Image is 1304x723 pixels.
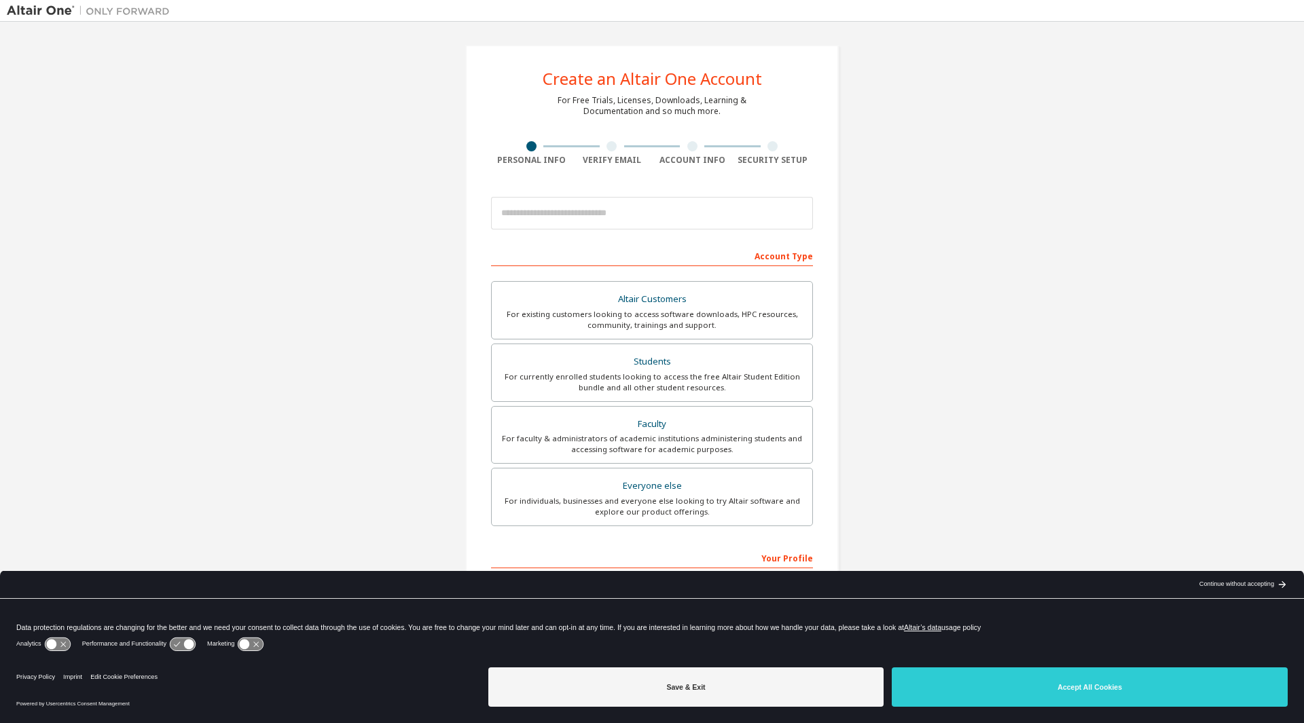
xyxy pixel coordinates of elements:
[500,309,804,331] div: For existing customers looking to access software downloads, HPC resources, community, trainings ...
[7,4,177,18] img: Altair One
[500,496,804,517] div: For individuals, businesses and everyone else looking to try Altair software and explore our prod...
[572,155,653,166] div: Verify Email
[733,155,814,166] div: Security Setup
[500,371,804,393] div: For currently enrolled students looking to access the free Altair Student Edition bundle and all ...
[500,415,804,434] div: Faculty
[543,71,762,87] div: Create an Altair One Account
[652,155,733,166] div: Account Info
[491,244,813,266] div: Account Type
[500,290,804,309] div: Altair Customers
[500,433,804,455] div: For faculty & administrators of academic institutions administering students and accessing softwa...
[491,546,813,568] div: Your Profile
[491,155,572,166] div: Personal Info
[500,477,804,496] div: Everyone else
[500,352,804,371] div: Students
[558,95,746,117] div: For Free Trials, Licenses, Downloads, Learning & Documentation and so much more.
